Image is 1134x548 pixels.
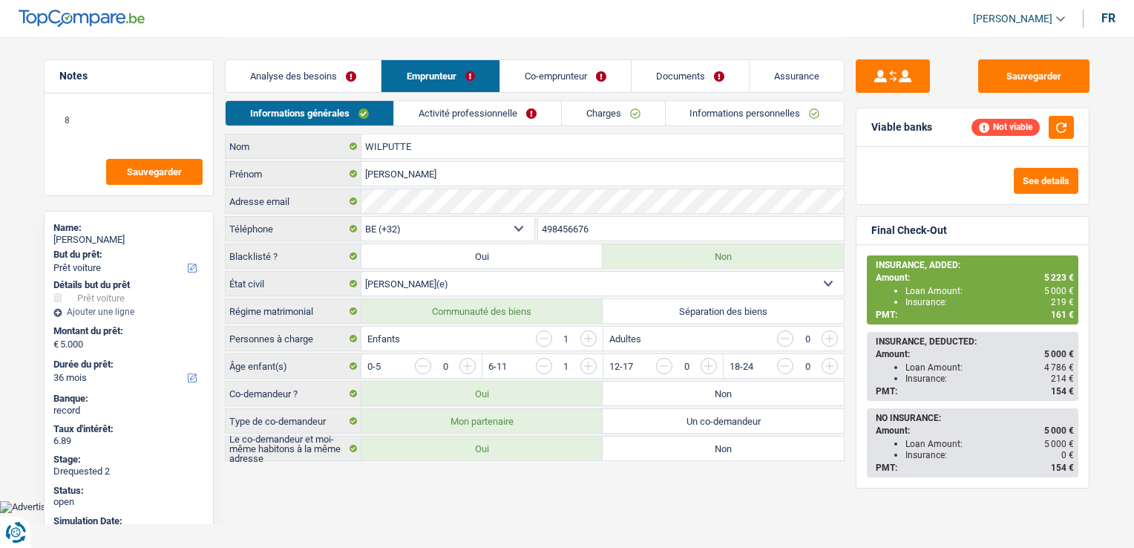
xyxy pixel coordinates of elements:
div: Not viable [971,119,1040,135]
label: Enfants [367,334,400,344]
div: Banque: [53,393,204,405]
label: Non [603,244,844,268]
span: 5 000 € [1044,439,1074,449]
label: Âge enfant(s) [226,354,361,378]
label: Personnes à charge [226,327,361,350]
a: Analyse des besoins [226,60,381,92]
a: Documents [632,60,749,92]
div: Final Check-Out [871,224,947,237]
span: 5 000 € [1044,425,1074,436]
div: INSURANCE, DEDUCTED: [876,336,1074,347]
span: 161 € [1051,310,1074,320]
span: [PERSON_NAME] [973,13,1052,25]
img: TopCompare Logo [19,10,145,27]
div: 0 [439,362,452,371]
span: € [53,339,59,350]
label: Nom [226,134,361,158]
div: Amount: [876,425,1074,436]
div: Amount: [876,349,1074,359]
span: Sauvegarder [127,167,182,177]
label: Adultes [609,334,641,344]
button: Sauvegarder [106,159,203,185]
label: Co-demandeur ? [226,382,361,405]
label: Le co-demandeur et moi-même habitons à la même adresse [226,437,361,460]
label: 0-5 [367,362,381,371]
a: Co-emprunteur [500,60,631,92]
a: Informations personnelles [666,101,845,125]
div: Drequested 2 [53,466,204,477]
div: PMT: [876,386,1074,397]
label: Non [603,382,844,405]
span: 5 000 € [1044,349,1074,359]
span: 154 € [1051,463,1074,473]
div: Taux d'intérêt: [53,423,204,435]
div: Status: [53,485,204,497]
div: Amount: [876,273,1074,283]
div: Viable banks [871,121,932,134]
div: INSURANCE, ADDED: [876,260,1074,270]
div: PMT: [876,310,1074,320]
input: 401020304 [538,217,845,241]
div: Loan Amount: [905,286,1074,296]
label: Oui [361,437,603,460]
label: État civil [226,272,361,296]
label: Adresse email [226,189,361,213]
span: 0 € [1061,450,1074,460]
label: Régime matrimonial [226,299,361,323]
label: Mon partenaire [361,409,603,433]
h5: Notes [59,70,198,82]
span: 5 000 € [1044,286,1074,296]
label: Type de co-demandeur [226,409,361,433]
label: Oui [361,382,603,405]
div: Insurance: [905,297,1074,307]
div: 6.89 [53,435,204,447]
div: 1 [560,334,573,344]
label: Un co-demandeur [603,409,844,433]
div: Insurance: [905,374,1074,384]
button: See details [1014,168,1078,194]
a: Assurance [750,60,844,92]
div: NO INSURANCE: [876,413,1074,423]
div: [PERSON_NAME] [53,234,204,246]
span: 154 € [1051,386,1074,397]
label: Non [603,437,844,460]
a: Charges [562,101,665,125]
a: Emprunteur [381,60,499,92]
div: Name: [53,222,204,234]
label: Durée du prêt: [53,359,201,371]
div: Ajouter une ligne [53,307,204,317]
label: Montant du prêt: [53,325,201,337]
a: Informations générales [226,101,393,125]
label: Communauté des biens [361,299,603,323]
span: 219 € [1051,297,1074,307]
div: 0 [801,334,814,344]
button: Sauvegarder [978,59,1089,93]
label: Séparation des biens [603,299,844,323]
label: Prénom [226,162,361,186]
div: fr [1101,11,1115,25]
div: Loan Amount: [905,439,1074,449]
a: Activité professionnelle [394,101,561,125]
div: Simulation Date: [53,515,204,527]
div: Détails but du prêt [53,279,204,291]
span: 4 786 € [1044,362,1074,373]
div: open [53,496,204,508]
div: Loan Amount: [905,362,1074,373]
div: record [53,405,204,417]
span: 214 € [1051,374,1074,384]
a: [PERSON_NAME] [961,7,1065,31]
div: Stage: [53,454,204,466]
div: PMT: [876,463,1074,473]
label: But du prêt: [53,249,201,261]
label: Oui [361,244,603,268]
span: 5 223 € [1044,273,1074,283]
label: Blacklisté ? [226,244,361,268]
label: Téléphone [226,217,361,241]
div: Insurance: [905,450,1074,460]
